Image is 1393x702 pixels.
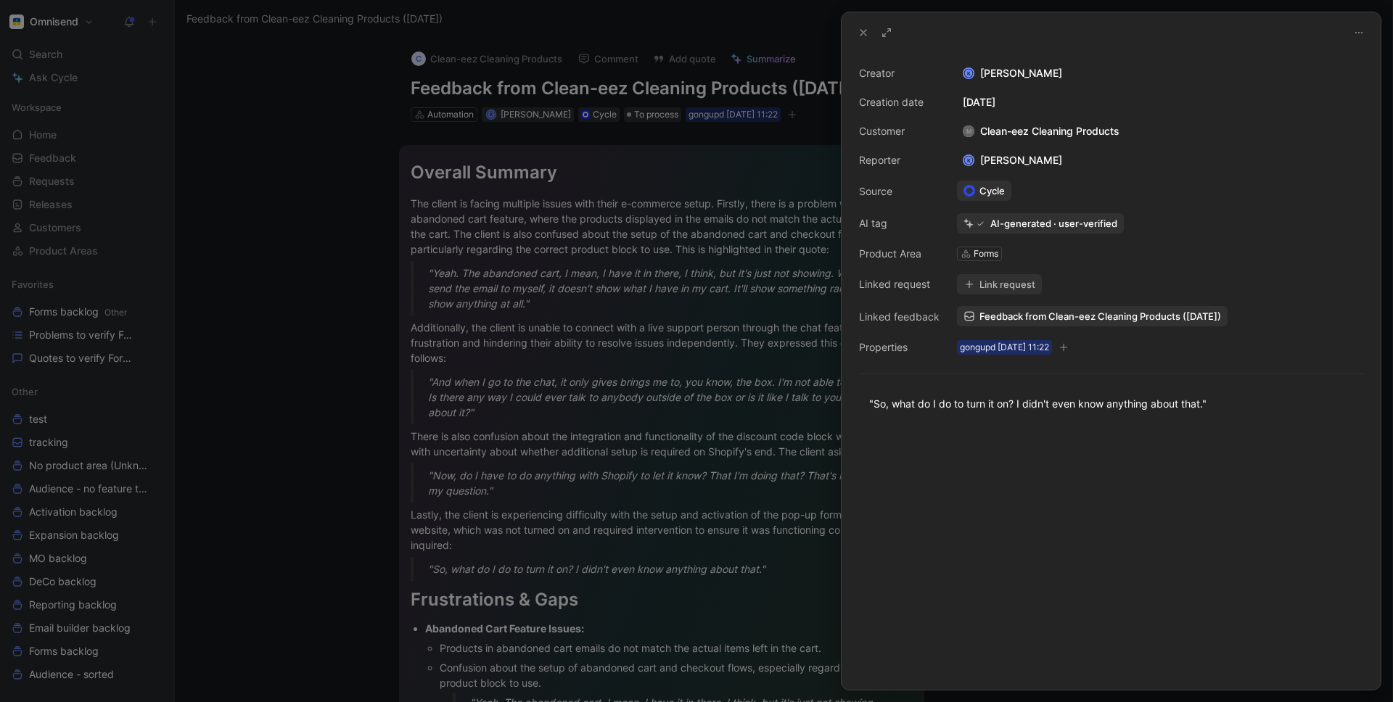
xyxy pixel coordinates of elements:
[960,340,1049,355] div: gongupd [DATE] 11:22
[964,156,974,165] div: K
[859,123,940,140] div: Customer
[859,339,940,356] div: Properties
[957,94,1363,111] div: [DATE]
[859,94,940,111] div: Creation date
[963,125,974,137] div: M
[859,65,940,82] div: Creator
[859,276,940,293] div: Linked request
[869,396,1353,411] div: "So, what do I do to turn it on? I didn't even know anything about that."
[957,274,1042,294] button: Link request
[859,245,940,263] div: Product Area
[957,152,1068,169] div: [PERSON_NAME]
[859,183,940,200] div: Source
[859,152,940,169] div: Reporter
[957,123,1125,140] div: Clean-eez Cleaning Products
[964,69,974,78] div: K
[979,310,1221,323] span: Feedback from Clean-eez Cleaning Products ([DATE])
[990,217,1117,230] div: AI-generated · user-verified
[957,65,1363,82] div: [PERSON_NAME]
[974,247,998,261] div: Forms
[859,215,940,232] div: AI tag
[957,306,1228,326] a: Feedback from Clean-eez Cleaning Products ([DATE])
[957,181,1011,201] a: Cycle
[859,308,940,326] div: Linked feedback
